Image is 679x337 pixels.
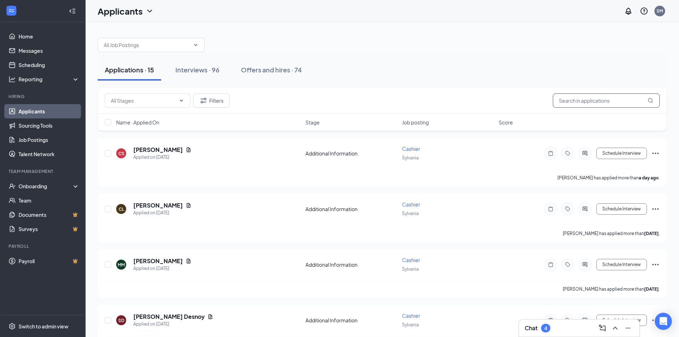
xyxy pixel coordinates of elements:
button: Filter Filters [193,93,230,108]
div: Payroll [9,243,78,249]
input: All Job Postings [104,41,190,49]
svg: Document [207,314,213,320]
span: Cashier [402,201,420,208]
svg: Notifications [624,7,633,15]
svg: Ellipses [651,149,660,158]
div: Hiring [9,93,78,99]
div: Applied on [DATE] [133,154,191,161]
button: Schedule Interview [596,315,647,326]
div: Applied on [DATE] [133,265,191,272]
svg: Tag [564,262,572,267]
button: ComposeMessage [597,322,608,334]
svg: Collapse [69,7,76,15]
b: [DATE] [644,231,659,236]
div: MM [118,262,125,268]
span: Sylvania [402,322,419,327]
a: DocumentsCrown [19,208,79,222]
div: CL [119,206,124,212]
svg: ActiveChat [581,317,589,323]
h5: [PERSON_NAME] [133,257,183,265]
div: Additional Information [305,317,398,324]
svg: Minimize [624,324,632,332]
input: Search in applications [553,93,660,108]
a: Home [19,29,79,44]
svg: Tag [564,317,572,323]
h5: [PERSON_NAME] [133,146,183,154]
svg: Note [546,262,555,267]
a: Sourcing Tools [19,118,79,133]
a: Team [19,193,79,208]
span: Sylvania [402,155,419,160]
svg: Settings [9,323,16,330]
a: Messages [19,44,79,58]
svg: Filter [199,96,208,105]
button: Schedule Interview [596,148,647,159]
svg: ComposeMessage [598,324,607,332]
b: [DATE] [644,286,659,292]
svg: QuestionInfo [640,7,648,15]
div: Offers and hires · 74 [241,65,302,74]
svg: UserCheck [9,183,16,190]
p: [PERSON_NAME] has applied more than . [557,175,660,181]
svg: ChevronUp [611,324,619,332]
svg: MagnifyingGlass [648,98,653,103]
div: Onboarding [19,183,73,190]
span: Cashier [402,257,420,263]
svg: Note [546,317,555,323]
div: Team Management [9,168,78,174]
svg: ActiveChat [581,150,589,156]
svg: Document [186,258,191,264]
a: Applicants [19,104,79,118]
span: Cashier [402,312,420,319]
div: Switch to admin view [19,323,68,330]
div: CS [118,150,124,157]
a: Job Postings [19,133,79,147]
div: Interviews · 96 [175,65,220,74]
button: Schedule Interview [596,259,647,270]
button: ChevronUp [609,322,621,334]
span: Score [499,119,513,126]
b: a day ago [639,175,659,180]
div: 4 [544,325,547,331]
h5: [PERSON_NAME] Desnoy [133,313,205,321]
div: Additional Information [305,205,398,213]
span: Cashier [402,145,420,152]
h5: [PERSON_NAME] [133,201,183,209]
h1: Applicants [98,5,143,17]
svg: Ellipses [651,260,660,269]
span: Job posting [402,119,429,126]
svg: Tag [564,206,572,212]
button: Minimize [622,322,634,334]
svg: Tag [564,150,572,156]
div: Additional Information [305,261,398,268]
svg: Document [186,147,191,153]
svg: ChevronDown [193,42,199,48]
div: Applied on [DATE] [133,321,213,328]
a: SurveysCrown [19,222,79,236]
input: All Stages [111,97,176,104]
svg: Document [186,203,191,208]
a: Scheduling [19,58,79,72]
p: [PERSON_NAME] has applied more than . [563,286,660,292]
svg: ChevronDown [145,7,154,15]
div: Applications · 15 [105,65,154,74]
svg: Analysis [9,76,16,83]
button: Schedule Interview [596,203,647,215]
span: Name · Applied On [116,119,159,126]
div: Applied on [DATE] [133,209,191,216]
h3: Chat [525,324,537,332]
span: Sylvania [402,266,419,272]
svg: Ellipses [651,316,660,325]
div: Reporting [19,76,80,83]
div: Additional Information [305,150,398,157]
svg: Ellipses [651,205,660,213]
a: PayrollCrown [19,254,79,268]
span: Stage [305,119,320,126]
a: Talent Network [19,147,79,161]
svg: WorkstreamLogo [8,7,15,14]
svg: ActiveChat [581,206,589,212]
p: [PERSON_NAME] has applied more than . [563,230,660,236]
div: SM [657,8,663,14]
svg: Note [546,150,555,156]
div: SD [118,317,124,323]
